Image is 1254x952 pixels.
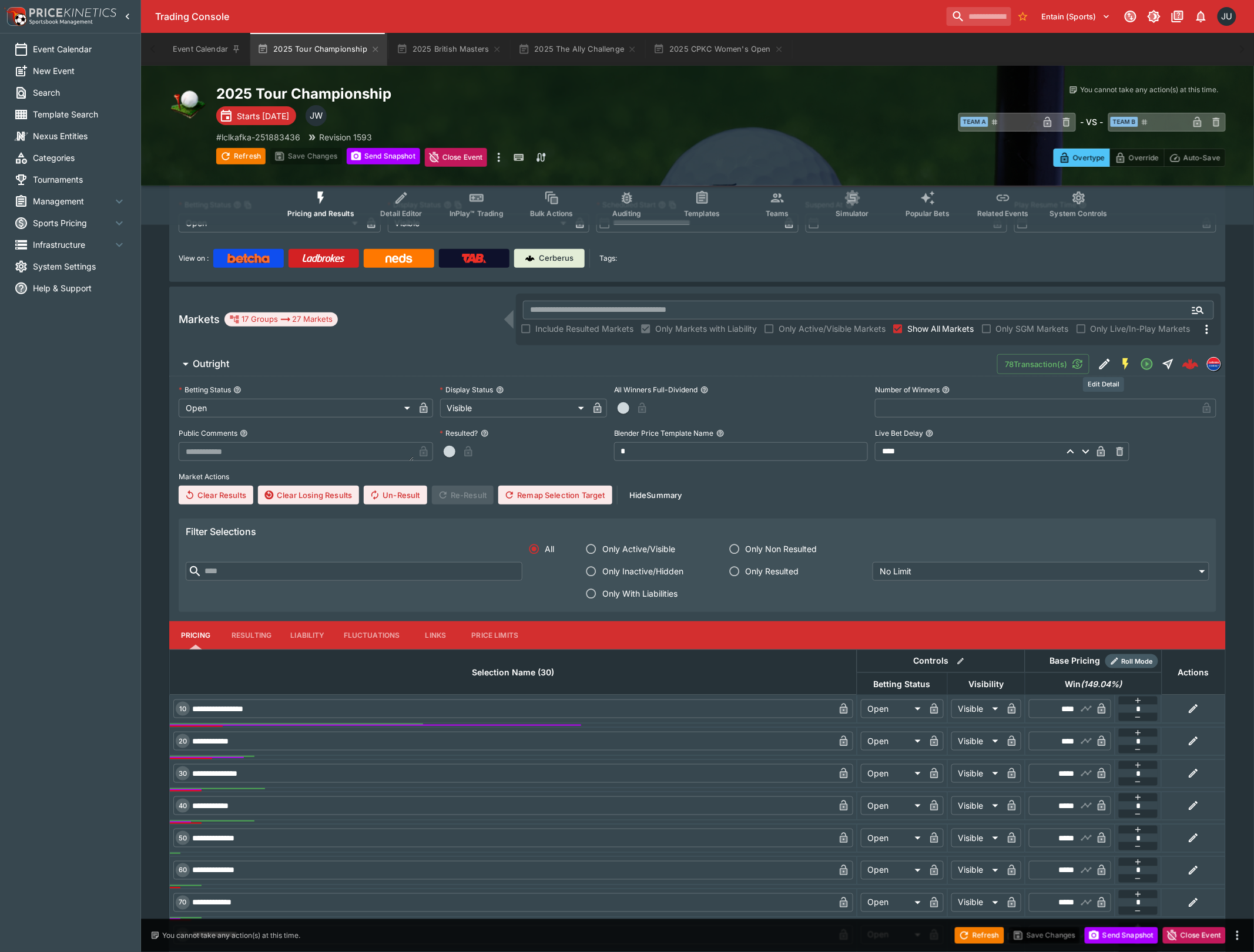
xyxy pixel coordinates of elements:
[646,33,791,66] button: 2025 CPKC Women's Open
[857,650,1025,672] th: Controls
[1050,209,1108,218] span: System Controls
[861,796,925,815] div: Open
[33,173,126,186] span: Tournaments
[1136,354,1158,375] button: Open
[229,312,333,327] div: 17 Groups 27 Markets
[746,543,817,555] span: Only Non Resulted
[155,11,942,23] div: Trading Console
[216,148,266,164] button: Refresh
[258,486,359,504] button: Clear Losing Results
[179,486,253,504] button: Clear Results
[907,322,974,335] span: Show All Markets
[462,254,487,263] img: TabNZ
[514,249,585,268] a: Cerberus
[951,732,1002,751] div: Visible
[1230,929,1245,943] button: more
[1111,117,1138,127] span: Team B
[1163,927,1226,944] button: Close Event
[1109,149,1164,167] button: Override
[779,322,886,335] span: Only Active/Visible Markets
[1191,6,1212,27] button: Notifications
[410,621,462,650] button: Links
[861,893,925,912] div: Open
[525,254,535,263] img: Cerberus
[33,43,126,55] span: Event Calendar
[364,486,427,504] button: Un-Result
[602,543,675,555] span: Only Active/Visible
[1214,4,1240,29] button: Justin.Walsh
[169,621,222,650] button: Pricing
[1105,654,1158,668] div: Show/hide Price Roll mode configuration.
[390,33,509,66] button: 2025 British Masters
[179,428,237,438] p: Public Comments
[179,312,220,326] h5: Markets
[1144,6,1165,27] button: Toggle light/dark mode
[530,209,574,218] span: Bulk Actions
[1091,322,1191,335] span: Only Live/In-Play Markets
[498,486,612,504] button: Remap Selection Target
[440,428,478,438] p: Resulted?
[1167,6,1188,27] button: Documentation
[1164,149,1226,167] button: Auto-Save
[1158,354,1179,375] button: Straight
[319,131,372,143] p: Revision 1593
[33,130,126,142] span: Nexus Entities
[1014,7,1032,26] button: No Bookmarks
[1035,7,1118,26] button: Select Tenant
[29,19,93,25] img: Sportsbook Management
[216,85,721,103] h2: Copy To Clipboard
[1081,116,1104,128] h6: - VS -
[176,737,189,745] span: 20
[166,33,248,66] button: Event Calendar
[961,117,988,127] span: Team A
[176,769,189,778] span: 30
[1120,6,1141,27] button: Connected to PK
[179,385,231,395] p: Betting Status
[861,829,925,847] div: Open
[1182,356,1199,372] img: logo-cerberus--red.svg
[1083,377,1124,392] div: Edit Detail
[481,429,489,438] button: Resulted?
[193,358,229,370] h6: Outright
[385,254,412,263] img: Neds
[1085,927,1158,944] button: Send Snapshot
[716,429,725,438] button: Blender Price Template Name
[545,543,555,555] span: All
[539,253,574,264] p: Cerberus
[492,148,506,167] button: more
[186,526,1209,538] h6: Filter Selections
[216,131,300,143] p: Copy To Clipboard
[614,428,714,438] p: Blender Price Template Name
[33,152,126,164] span: Categories
[1054,149,1110,167] button: Overtype
[602,587,678,600] span: Only With Liabilities
[176,802,189,810] span: 40
[951,861,1002,880] div: Visible
[622,486,689,504] button: HideSummary
[462,621,528,650] button: Price Limits
[179,468,1216,486] label: Market Actions
[1179,352,1202,376] a: b5456045-d226-43ae-b054-2282ee533f57
[947,7,1011,26] input: search
[951,893,1002,912] div: Visible
[1200,322,1214,337] svg: More
[655,322,757,335] span: Only Markets with Liability
[306,105,327,126] div: Justin Walsh
[535,322,633,335] span: Include Resulted Markets
[612,209,641,218] span: Auditing
[684,209,720,218] span: Templates
[861,861,925,880] div: Open
[700,386,709,394] button: All Winners Full-Dividend
[1045,654,1105,668] div: Base Pricing
[996,322,1069,335] span: Only SGM Markets
[1182,356,1199,372] div: b5456045-d226-43ae-b054-2282ee533f57
[977,209,1028,218] span: Related Events
[1081,85,1219,95] p: You cannot take any action(s) at this time.
[511,33,644,66] button: 2025 The Ally Challenge
[177,899,189,907] span: 70
[177,705,189,713] span: 10
[176,834,189,842] span: 50
[440,399,588,418] div: Visible
[33,282,126,294] span: Help & Support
